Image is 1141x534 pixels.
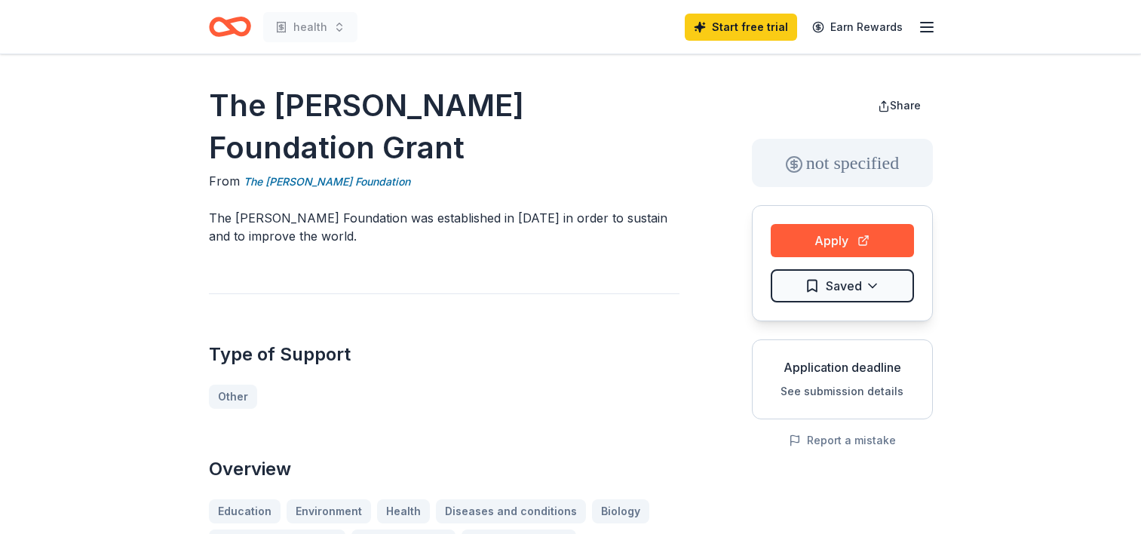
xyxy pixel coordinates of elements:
a: Other [209,385,257,409]
button: Saved [771,269,914,302]
button: See submission details [781,382,903,400]
span: Share [890,99,921,112]
a: Home [209,9,251,44]
span: health [293,18,327,36]
h1: The [PERSON_NAME] Foundation Grant [209,84,679,169]
div: Application deadline [765,358,920,376]
button: health [263,12,357,42]
a: Earn Rewards [803,14,912,41]
span: Saved [826,276,862,296]
a: Start free trial [685,14,797,41]
button: Share [866,91,933,121]
p: The [PERSON_NAME] Foundation was established in [DATE] in order to sustain and to improve the world. [209,209,679,245]
a: The [PERSON_NAME] Foundation [244,173,410,191]
div: From [209,172,679,191]
button: Apply [771,224,914,257]
div: not specified [752,139,933,187]
h2: Overview [209,457,679,481]
h2: Type of Support [209,342,679,367]
button: Report a mistake [789,431,896,450]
